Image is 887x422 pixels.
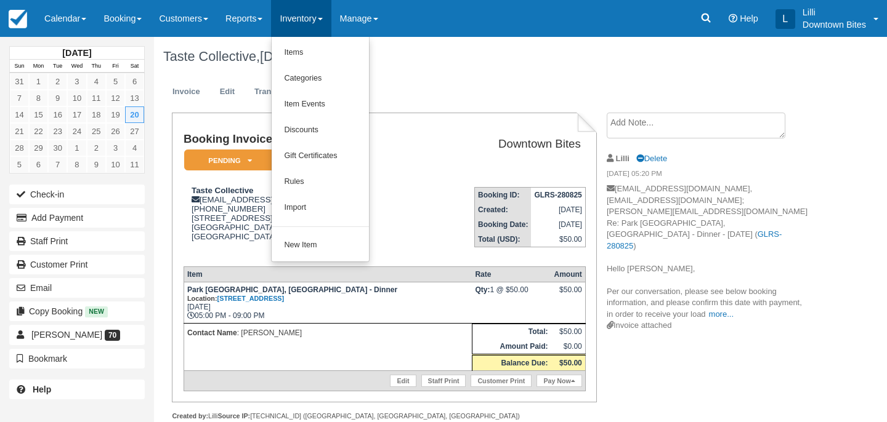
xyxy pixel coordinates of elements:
a: 19 [106,106,125,123]
a: 11 [87,90,106,106]
a: 14 [10,106,29,123]
th: Created: [475,202,532,217]
div: [EMAIL_ADDRESS][DOMAIN_NAME] [PHONE_NUMBER] [STREET_ADDRESS] [GEOGRAPHIC_DATA][US_STATE] [GEOGRAP... [184,186,418,257]
a: 30 [48,140,67,156]
td: 1 @ $50.00 [472,282,551,323]
a: 23 [48,123,67,140]
a: Staff Print [9,231,145,251]
a: 21 [10,123,29,140]
a: [PERSON_NAME] 70 [9,325,145,344]
button: Bookmark [9,349,145,368]
a: Invoice [163,80,209,104]
a: Discounts [272,117,369,143]
th: Total (USD): [475,232,532,247]
th: Booking Date: [475,217,532,232]
h1: Booking Invoice [184,133,418,146]
a: 11 [125,156,144,173]
th: Fri [106,60,125,73]
strong: [DATE] [62,48,91,58]
a: 20 [125,106,144,123]
p: [EMAIL_ADDRESS][DOMAIN_NAME], [EMAIL_ADDRESS][DOMAIN_NAME]; [PERSON_NAME][EMAIL_ADDRESS][DOMAIN_N... [607,183,810,320]
th: Booking ID: [475,188,532,203]
a: 6 [29,156,48,173]
a: Rules [272,169,369,195]
a: GLRS-280825 [607,229,782,250]
a: 3 [106,140,125,156]
span: 70 [105,330,120,341]
a: Items [272,40,369,66]
th: Sat [125,60,144,73]
a: Transactions [245,80,313,104]
a: 28 [10,140,29,156]
a: Categories [272,66,369,92]
a: 16 [48,106,67,123]
td: $50.00 [531,232,585,247]
a: Item Events [272,92,369,117]
strong: Taste Collective [192,186,254,195]
a: 4 [125,140,144,156]
em: [DATE] 05:20 PM [607,169,810,182]
a: 29 [29,140,48,156]
strong: Qty [475,285,490,294]
a: [STREET_ADDRESS] [217,295,285,302]
a: 9 [48,90,67,106]
button: Add Payment [9,208,145,228]
a: 13 [125,90,144,106]
div: L [776,9,795,29]
th: Sun [10,60,29,73]
strong: $50.00 [559,359,582,367]
a: 27 [125,123,144,140]
th: Mon [29,60,48,73]
div: Lilli [TECHNICAL_ID] ([GEOGRAPHIC_DATA], [GEOGRAPHIC_DATA], [GEOGRAPHIC_DATA]) [172,412,597,421]
a: Import [272,195,369,221]
a: Gift Certificates [272,143,369,169]
em: Pending [184,149,277,171]
th: Amount Paid: [472,339,551,355]
a: Staff Print [421,375,466,387]
a: 12 [106,90,125,106]
a: 3 [67,73,86,90]
span: New [85,306,108,317]
button: Copy Booking New [9,301,145,321]
a: Pending [184,149,272,172]
a: Customer Print [9,255,145,274]
a: 7 [48,156,67,173]
td: [DATE] [531,217,585,232]
img: checkfront-main-nav-mini-logo.png [9,10,27,28]
td: [DATE] [531,202,585,217]
a: Edit [390,375,416,387]
a: 4 [87,73,106,90]
a: 5 [10,156,29,173]
a: 1 [29,73,48,90]
th: Balance Due: [472,354,551,370]
a: Pay Now [537,375,581,387]
b: Help [33,384,51,394]
span: [PERSON_NAME] [31,330,102,340]
strong: Lilli [616,154,630,163]
a: 18 [87,106,106,123]
a: 24 [67,123,86,140]
a: Delete [636,154,667,163]
a: 8 [29,90,48,106]
a: 1 [67,140,86,156]
th: Tue [48,60,67,73]
th: Thu [87,60,106,73]
strong: Contact Name [187,328,237,337]
p: : [PERSON_NAME] [187,327,469,339]
td: $50.00 [551,324,585,339]
strong: Created by: [172,412,208,420]
span: Help [740,14,758,23]
a: 25 [87,123,106,140]
a: Help [9,380,145,399]
a: 31 [10,73,29,90]
a: 17 [67,106,86,123]
a: 5 [106,73,125,90]
p: Downtown Bites [803,18,866,31]
a: 10 [67,90,86,106]
div: $50.00 [554,285,581,304]
a: New Item [272,233,369,258]
div: Invoice attached [607,320,810,332]
button: Check-in [9,185,145,204]
small: Location: [187,295,284,302]
th: Wed [67,60,86,73]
